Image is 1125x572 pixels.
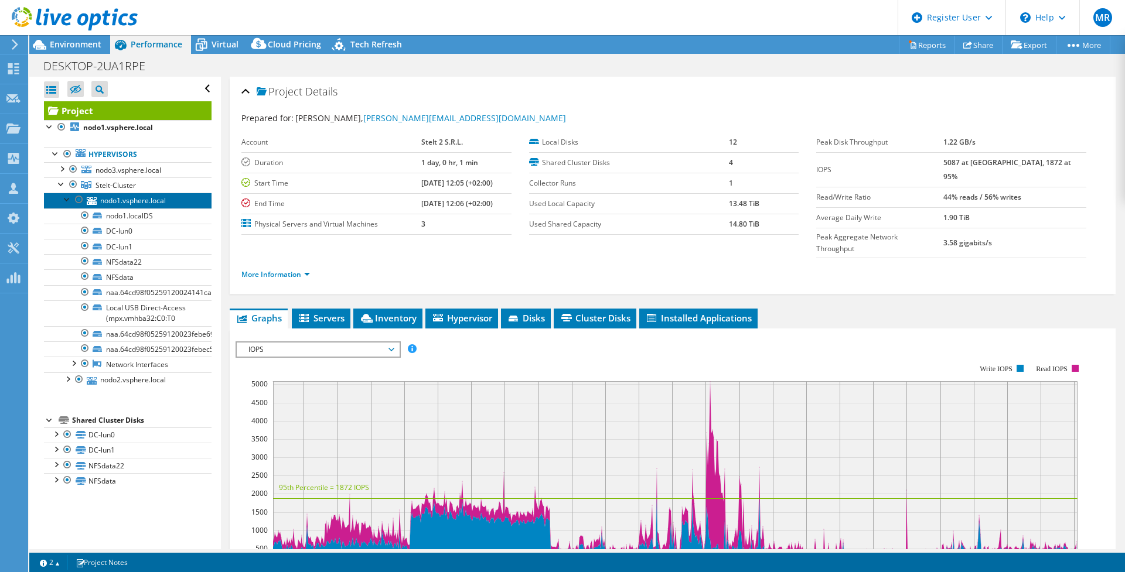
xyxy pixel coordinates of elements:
[241,198,421,210] label: End Time
[255,543,268,553] text: 500
[560,312,630,324] span: Cluster Disks
[729,178,733,188] b: 1
[816,231,943,255] label: Peak Aggregate Network Throughput
[251,452,268,462] text: 3000
[44,326,212,341] a: naa.64cd98f05259120023febe690b09489c
[44,239,212,254] a: DC-lun1
[44,473,212,488] a: NFSdata
[38,60,163,73] h1: DESKTOP-2UA1RPE
[529,218,729,230] label: Used Shared Capacity
[1037,365,1068,373] text: Read IOPS
[251,434,268,444] text: 3500
[645,312,752,324] span: Installed Applications
[421,178,493,188] b: [DATE] 12:05 (+02:00)
[816,212,943,224] label: Average Daily Write
[67,555,136,570] a: Project Notes
[421,137,463,147] b: Stelt 2 S.R.L.
[980,365,1012,373] text: Write IOPS
[529,198,729,210] label: Used Local Capacity
[44,177,212,193] a: Stelt-Cluster
[251,488,268,498] text: 2000
[816,136,943,148] label: Peak Disk Throughput
[44,120,212,135] a: nodo1.vsphere.local
[44,269,212,285] a: NFSdata
[44,193,212,208] a: nodo1.vsphere.local
[241,157,421,169] label: Duration
[816,191,943,203] label: Read/Write Ratio
[305,84,337,98] span: Details
[943,238,992,248] b: 3.58 gigabits/s
[251,470,268,480] text: 2500
[44,341,212,357] a: naa.64cd98f05259120023febec594985ff5
[44,208,212,224] a: nodo1.localDS
[241,112,294,124] label: Prepared for:
[350,39,402,50] span: Tech Refresh
[212,39,238,50] span: Virtual
[1056,36,1110,54] a: More
[421,198,493,208] b: [DATE] 12:06 (+02:00)
[363,112,566,124] a: [PERSON_NAME][EMAIL_ADDRESS][DOMAIN_NAME]
[816,164,943,176] label: IOPS
[251,525,268,535] text: 1000
[943,213,970,222] b: 1.90 TiB
[44,162,212,177] a: nodo3.vsphere.local
[241,177,421,189] label: Start Time
[83,122,153,132] b: nodo1.vsphere.local
[241,269,310,279] a: More Information
[243,342,393,357] span: IOPS
[529,157,729,169] label: Shared Cluster Disks
[44,443,212,458] a: DC-lun1
[241,136,421,148] label: Account
[421,219,425,229] b: 3
[44,101,212,120] a: Project
[236,312,282,324] span: Graphs
[32,555,68,570] a: 2
[251,416,268,426] text: 4000
[268,39,321,50] span: Cloud Pricing
[131,39,182,50] span: Performance
[44,458,212,473] a: NFSdata22
[729,198,759,208] b: 13.48 TiB
[44,427,212,443] a: DC-lun0
[72,413,212,427] div: Shared Cluster Disks
[1020,12,1031,23] svg: \n
[44,254,212,269] a: NFSdata22
[241,218,421,230] label: Physical Servers and Virtual Machines
[251,398,268,407] text: 4500
[44,372,212,388] a: nodo2.vsphere.local
[729,157,733,167] b: 4
[1093,8,1112,27] span: MR
[96,165,161,175] span: nodo3.vsphere.local
[899,36,955,54] a: Reports
[44,285,212,300] a: naa.64cd98f05259120024141ca52d376431
[421,157,478,167] b: 1 day, 0 hr, 1 min
[431,312,492,324] span: Hypervisor
[507,312,545,324] span: Disks
[529,136,729,148] label: Local Disks
[943,157,1071,181] b: 5087 at [GEOGRAPHIC_DATA], 1872 at 95%
[50,39,101,50] span: Environment
[279,482,369,492] text: 95th Percentile = 1872 IOPS
[954,36,1003,54] a: Share
[44,357,212,372] a: Network Interfaces
[96,180,136,190] span: Stelt-Cluster
[529,177,729,189] label: Collector Runs
[298,312,345,324] span: Servers
[1002,36,1056,54] a: Export
[257,86,302,98] span: Project
[729,137,737,147] b: 12
[295,112,566,124] span: [PERSON_NAME],
[251,379,268,389] text: 5000
[359,312,417,324] span: Inventory
[44,224,212,239] a: DC-lun0
[251,507,268,517] text: 1500
[943,137,976,147] b: 1.22 GB/s
[729,219,759,229] b: 14.80 TiB
[44,300,212,326] a: Local USB Direct-Access (mpx.vmhba32:C0:T0
[44,147,212,162] a: Hypervisors
[943,192,1021,202] b: 44% reads / 56% writes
